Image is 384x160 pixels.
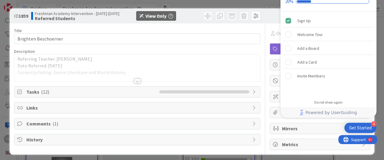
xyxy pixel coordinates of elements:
span: History [26,136,249,143]
span: Tasks [26,88,156,95]
div: Sign Up [297,17,311,24]
div: Do not show again [314,100,343,105]
span: Owner [276,30,290,37]
span: ID [14,12,28,20]
span: Description [14,49,35,54]
span: Freshman Academy Intervention - [DATE]-[DATE] [35,11,119,16]
span: ( 12 ) [41,89,49,95]
input: type card name here... [14,33,260,44]
div: Get Started [349,125,372,131]
b: Referred Students [35,16,119,21]
div: Add a Board [297,45,319,52]
div: 9+ [30,2,33,7]
span: ( 1 ) [52,121,58,127]
span: Support [13,1,27,8]
div: Invite Members [297,72,325,80]
span: Comments [26,120,249,127]
div: Add a Card is incomplete. [283,56,374,69]
div: Welcome Tour is incomplete. [283,28,374,41]
div: Checklist items [280,12,376,96]
span: Mirrors [282,125,359,132]
div: Open Get Started checklist, remaining modules: 4 [344,123,376,133]
div: Sign Up is complete. [283,14,374,27]
span: Metrics [282,141,359,148]
label: Title [14,28,22,33]
p: Date Referred: [DATE] [17,62,257,69]
div: View Only [145,12,166,20]
p: Referring Teacher: [PERSON_NAME] [17,56,257,62]
span: Links [26,104,249,111]
div: Add a Board is incomplete. [283,42,374,55]
span: Powered by UserGuiding [305,109,357,116]
div: Invite Members is incomplete. [283,69,374,83]
div: Footer [280,107,376,118]
div: Add a Card [297,59,317,66]
a: Powered by UserGuiding [283,107,373,118]
div: Welcome Tour [297,31,323,38]
b: 1859 [19,13,28,19]
div: 4 [371,121,376,127]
